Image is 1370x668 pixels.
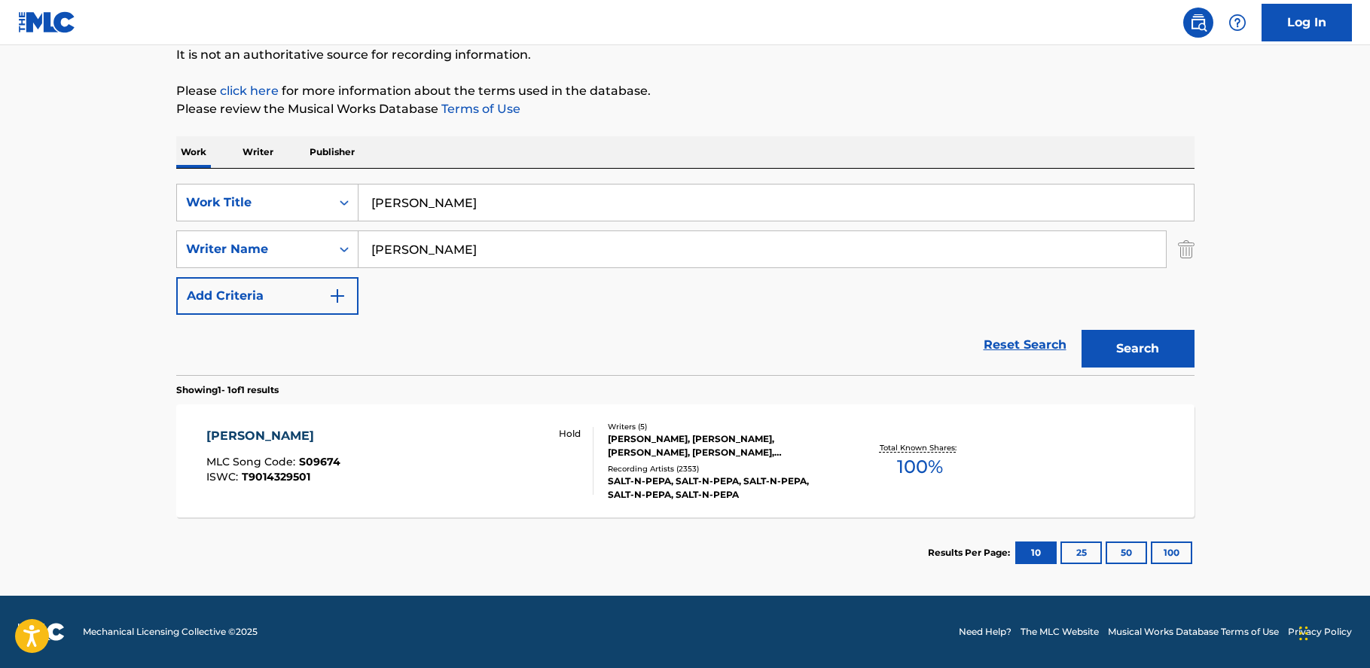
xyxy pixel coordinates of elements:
[1183,8,1213,38] a: Public Search
[1108,625,1279,639] a: Musical Works Database Terms of Use
[238,136,278,168] p: Writer
[1151,541,1192,564] button: 100
[176,277,359,315] button: Add Criteria
[1222,8,1253,38] div: Help
[1288,625,1352,639] a: Privacy Policy
[897,453,943,480] span: 100 %
[1015,541,1057,564] button: 10
[1295,596,1370,668] iframe: Chat Widget
[608,463,835,474] div: Recording Artists ( 2353 )
[1060,541,1102,564] button: 25
[176,404,1195,517] a: [PERSON_NAME]MLC Song Code:S09674ISWC:T9014329501 HoldWriters (5)[PERSON_NAME], [PERSON_NAME], [P...
[18,11,76,33] img: MLC Logo
[186,194,322,212] div: Work Title
[242,470,310,483] span: T9014329501
[1189,14,1207,32] img: search
[1299,611,1308,656] div: Drag
[1228,14,1246,32] img: help
[1262,4,1352,41] a: Log In
[206,470,242,483] span: ISWC :
[176,100,1195,118] p: Please review the Musical Works Database
[328,287,346,305] img: 9d2ae6d4665cec9f34b9.svg
[186,240,322,258] div: Writer Name
[608,432,835,459] div: [PERSON_NAME], [PERSON_NAME], [PERSON_NAME], [PERSON_NAME], [PERSON_NAME]
[305,136,359,168] p: Publisher
[1082,330,1195,368] button: Search
[559,427,581,441] p: Hold
[176,184,1195,375] form: Search Form
[176,383,279,397] p: Showing 1 - 1 of 1 results
[206,455,299,468] span: MLC Song Code :
[176,46,1195,64] p: It is not an authoritative source for recording information.
[83,625,258,639] span: Mechanical Licensing Collective © 2025
[438,102,520,116] a: Terms of Use
[608,421,835,432] div: Writers ( 5 )
[299,455,340,468] span: S09674
[220,84,279,98] a: click here
[176,136,211,168] p: Work
[206,427,340,445] div: [PERSON_NAME]
[608,474,835,502] div: SALT-N-PEPA, SALT-N-PEPA, SALT-N-PEPA, SALT-N-PEPA, SALT-N-PEPA
[1106,541,1147,564] button: 50
[1021,625,1099,639] a: The MLC Website
[1178,230,1195,268] img: Delete Criterion
[18,623,65,641] img: logo
[176,82,1195,100] p: Please for more information about the terms used in the database.
[959,625,1011,639] a: Need Help?
[928,546,1014,560] p: Results Per Page:
[976,328,1074,361] a: Reset Search
[880,442,960,453] p: Total Known Shares:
